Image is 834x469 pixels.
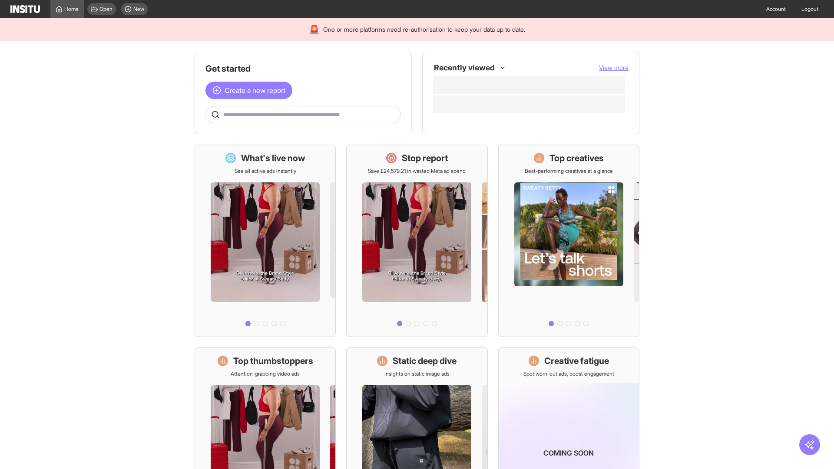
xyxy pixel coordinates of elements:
[384,370,450,377] p: Insights on static image ads
[99,6,113,13] span: Open
[235,168,296,175] p: See all active ads instantly
[525,168,613,175] p: Best-performing creatives at a glance
[549,152,604,164] h1: Top creatives
[346,145,487,337] a: Stop reportSave £24,579.21 in wasted Meta ad spend
[599,64,629,71] span: View more
[241,152,305,164] h1: What's live now
[133,6,144,13] span: New
[393,355,457,367] h1: Static deep dive
[10,5,40,13] img: Logo
[309,23,320,36] div: 🚨
[231,370,300,377] p: Attention-grabbing video ads
[323,25,525,34] span: One or more platforms need re-authorisation to keep your data up to date.
[599,63,629,72] button: View more
[402,152,448,164] h1: Stop report
[195,145,336,337] a: What's live nowSee all active ads instantly
[205,63,401,75] h1: Get started
[233,355,313,367] h1: Top thumbstoppers
[205,82,292,99] button: Create a new report
[225,85,285,96] span: Create a new report
[64,6,79,13] span: Home
[498,145,639,337] a: Top creativesBest-performing creatives at a glance
[368,168,466,175] p: Save £24,579.21 in wasted Meta ad spend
